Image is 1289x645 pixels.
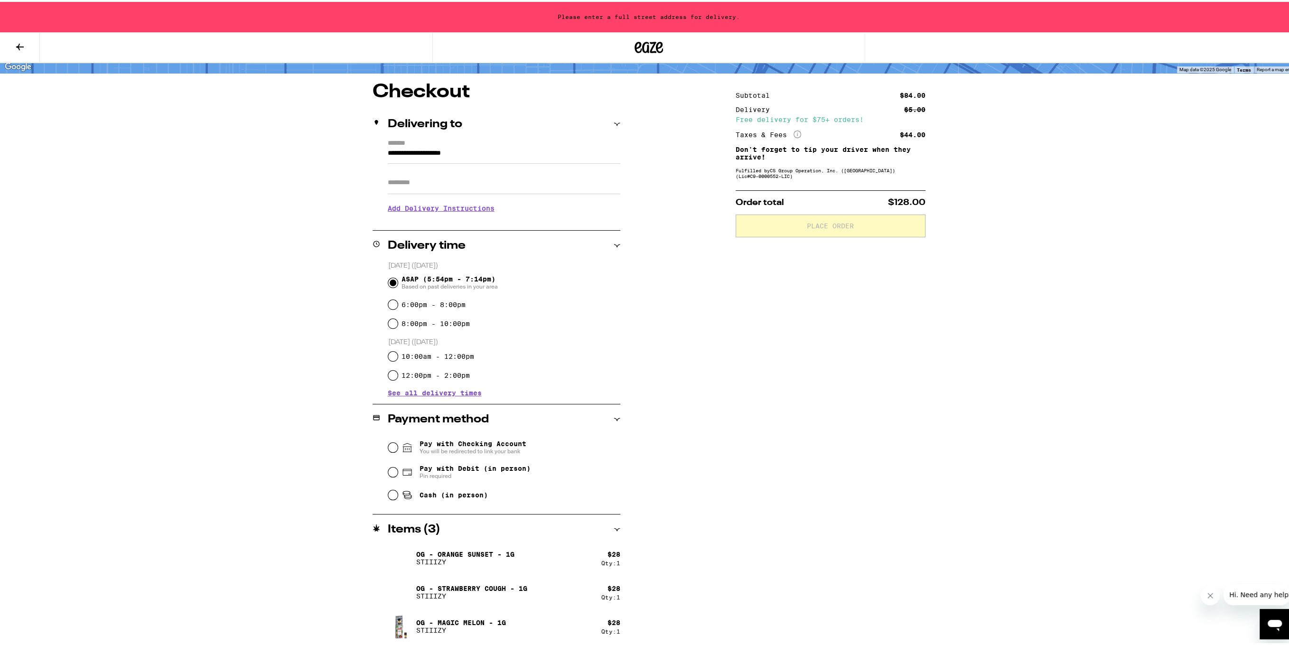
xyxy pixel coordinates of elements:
div: $5.00 [904,104,925,111]
div: $ 28 [607,549,620,556]
h2: Delivery time [388,238,466,250]
div: Delivery [736,104,776,111]
span: $128.00 [888,196,925,205]
h2: Delivering to [388,117,462,128]
img: OG - Magic Melon - 1g [388,611,414,638]
h2: Payment method [388,412,489,423]
span: Map data ©2025 Google [1179,65,1231,70]
span: Based on past deliveries in your area [402,281,498,289]
p: Don't forget to tip your driver when they arrive! [736,144,925,159]
span: Order total [736,196,784,205]
button: See all delivery times [388,388,482,394]
p: We'll contact you at [PHONE_NUMBER] when we arrive [388,217,620,225]
span: Hi. Need any help? [6,7,68,14]
p: OG - Magic Melon - 1g [416,617,506,625]
div: Fulfilled by CS Group Operation, Inc. ([GEOGRAPHIC_DATA]) (Lic# C9-0000552-LIC ) [736,166,925,177]
p: STIIIZY [416,556,514,564]
span: You will be redirected to link your bank [420,446,526,453]
p: [DATE] ([DATE]) [388,260,620,269]
div: Qty: 1 [601,592,620,598]
img: OG - Orange Sunset - 1g [388,543,414,570]
div: Qty: 1 [601,626,620,633]
p: STIIIZY [416,590,527,598]
span: Pay with Debit (in person) [420,463,531,470]
button: Place Order [736,213,925,235]
div: Subtotal [736,90,776,97]
div: $ 28 [607,583,620,590]
a: Open this area in Google Maps (opens a new window) [2,59,34,71]
p: [DATE] ([DATE]) [388,336,620,345]
div: $44.00 [900,130,925,136]
img: OG - Strawberry Cough - 1g [388,577,414,604]
div: $ 28 [607,617,620,625]
a: Terms [1237,65,1251,71]
label: 8:00pm - 10:00pm [402,318,470,326]
span: Place Order [807,221,854,227]
div: $84.00 [900,90,925,97]
p: OG - Strawberry Cough - 1g [416,583,527,590]
label: 12:00pm - 2:00pm [402,370,470,377]
h2: Items ( 3 ) [388,522,440,533]
span: Pay with Checking Account [420,438,526,453]
div: Taxes & Fees [736,129,801,137]
label: 10:00am - 12:00pm [402,351,474,358]
label: 6:00pm - 8:00pm [402,299,466,307]
span: Pin required [420,470,531,478]
iframe: Close message [1201,584,1220,603]
p: OG - Orange Sunset - 1g [416,549,514,556]
p: STIIIZY [416,625,506,632]
div: Free delivery for $75+ orders! [736,114,925,121]
h1: Checkout [373,81,620,100]
span: Cash (in person) [420,489,488,497]
div: Qty: 1 [601,558,620,564]
h3: Add Delivery Instructions [388,196,620,217]
span: ASAP (5:54pm - 7:14pm) [402,273,498,289]
img: Google [2,59,34,71]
